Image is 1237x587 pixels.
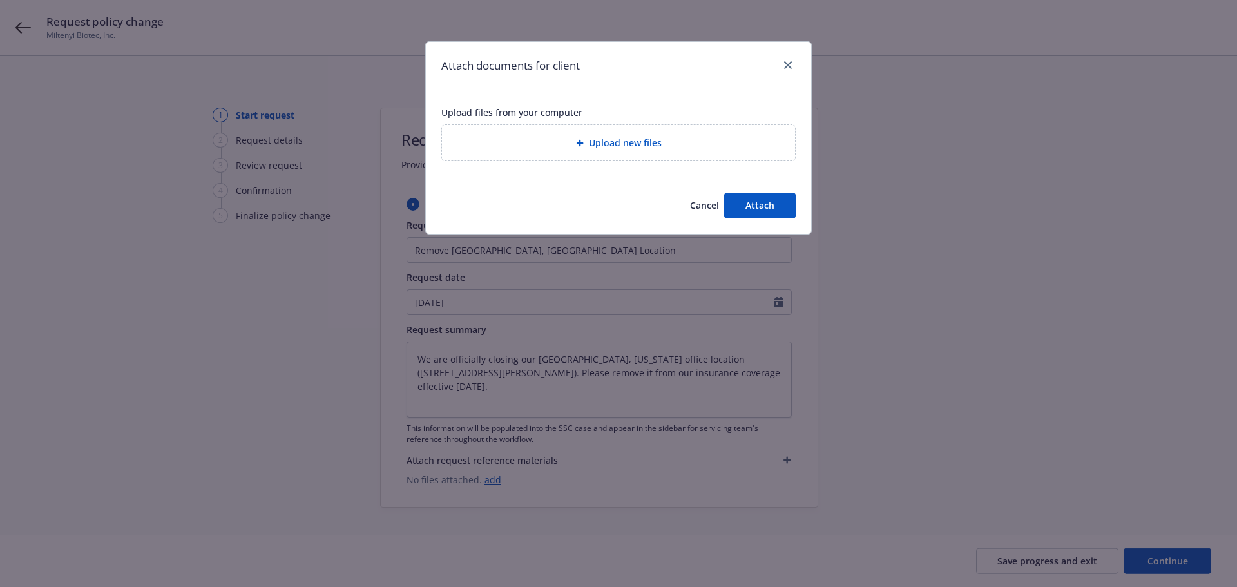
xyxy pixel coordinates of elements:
[724,193,796,218] button: Attach
[441,124,796,161] div: Upload new files
[690,193,719,218] button: Cancel
[441,57,580,74] h1: Attach documents for client
[589,136,662,149] span: Upload new files
[745,199,774,211] span: Attach
[690,199,719,211] span: Cancel
[441,106,796,119] span: Upload files from your computer
[780,57,796,73] a: close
